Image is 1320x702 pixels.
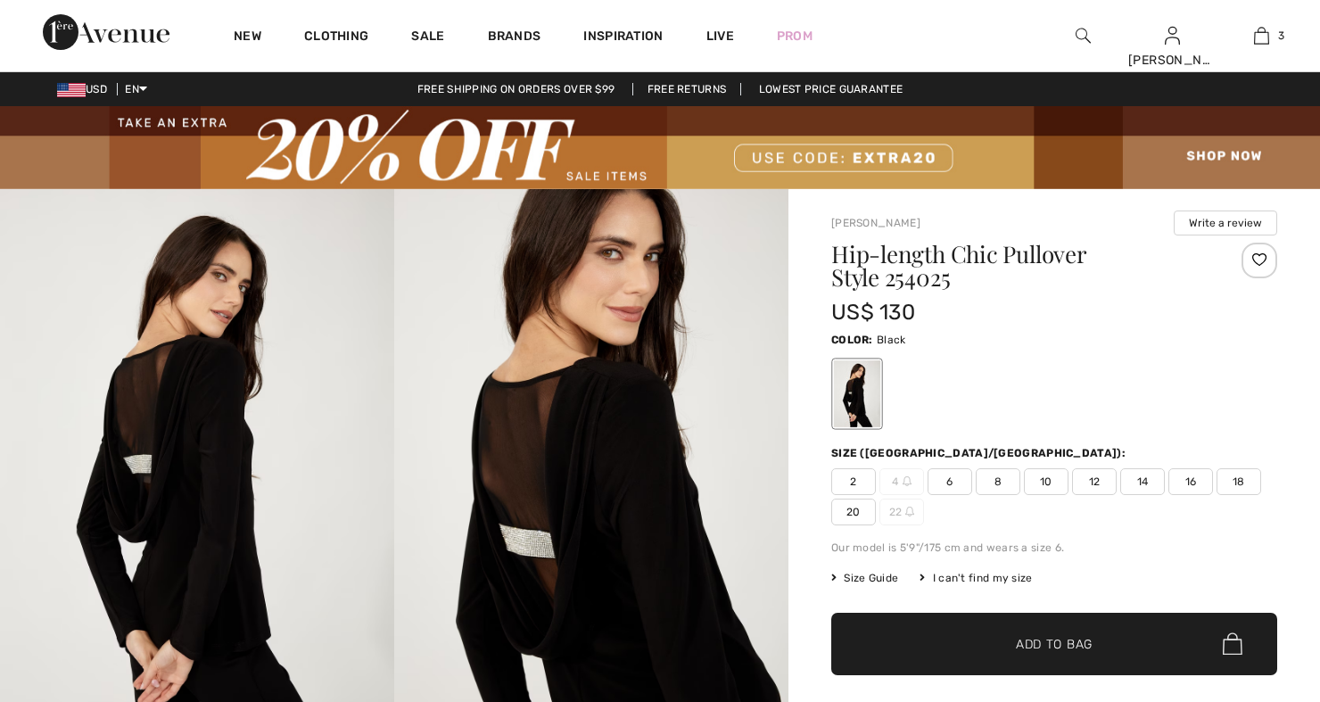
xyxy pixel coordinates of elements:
img: US Dollar [57,83,86,97]
span: 12 [1072,468,1117,495]
a: Lowest Price Guarantee [745,83,918,95]
img: My Bag [1254,25,1269,46]
a: Free shipping on orders over $99 [403,83,630,95]
span: Inspiration [583,29,663,47]
a: Live [706,27,734,45]
a: [PERSON_NAME] [831,217,920,229]
span: 10 [1024,468,1068,495]
span: Black [877,334,906,346]
span: EN [125,83,147,95]
img: search the website [1076,25,1091,46]
img: My Info [1165,25,1180,46]
span: US$ 130 [831,300,915,325]
div: [PERSON_NAME] [1128,51,1216,70]
span: Size Guide [831,570,898,586]
img: ring-m.svg [905,507,914,516]
img: 1ère Avenue [43,14,169,50]
button: Add to Bag [831,613,1277,675]
span: USD [57,83,114,95]
a: Free Returns [632,83,742,95]
div: Size ([GEOGRAPHIC_DATA]/[GEOGRAPHIC_DATA]): [831,445,1129,461]
a: Sign In [1165,27,1180,44]
span: 8 [976,468,1020,495]
span: 20 [831,499,876,525]
a: 3 [1217,25,1305,46]
h1: Hip-length Chic Pullover Style 254025 [831,243,1203,289]
span: 2 [831,468,876,495]
button: Write a review [1174,211,1277,235]
img: ring-m.svg [903,476,912,485]
span: 22 [879,499,924,525]
a: Prom [777,27,813,45]
span: 18 [1217,468,1261,495]
a: Sale [411,29,444,47]
a: Brands [488,29,541,47]
div: I can't find my size [920,570,1032,586]
div: Our model is 5'9"/175 cm and wears a size 6. [831,540,1277,556]
div: Black [834,360,880,427]
span: 6 [928,468,972,495]
a: New [234,29,261,47]
span: 16 [1168,468,1213,495]
span: 14 [1120,468,1165,495]
span: Color: [831,334,873,346]
span: 3 [1278,28,1284,44]
span: Add to Bag [1016,634,1093,653]
span: 4 [879,468,924,495]
a: Clothing [304,29,368,47]
img: Bag.svg [1223,632,1242,656]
